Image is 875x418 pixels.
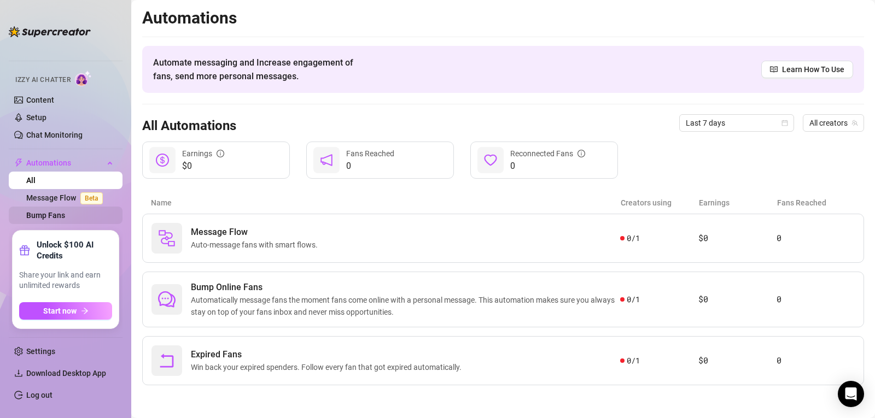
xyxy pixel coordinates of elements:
span: comment [158,291,176,308]
span: 0 / 1 [627,355,639,367]
span: download [14,369,23,378]
a: All [26,176,36,185]
span: Message Flow [191,226,322,239]
a: Content [26,96,54,104]
span: calendar [781,120,788,126]
span: gift [19,245,30,256]
span: thunderbolt [14,158,23,167]
span: Automations [26,154,104,172]
span: Share your link and earn unlimited rewards [19,270,112,291]
article: $0 [698,232,777,245]
span: info-circle [577,150,585,157]
div: Open Intercom Messenger [838,381,864,407]
span: 0 [510,160,585,173]
img: logo-BBDzfeDw.svg [9,26,91,37]
a: Log out [26,391,52,399]
span: Start now [43,307,77,315]
article: 0 [777,354,855,367]
a: Setup [26,113,46,122]
article: Fans Reached [777,197,855,209]
h2: Automations [142,8,864,28]
span: Auto-message fans with smart flows. [191,239,322,251]
span: Download Desktop App [26,369,106,378]
span: 0 / 1 [627,293,639,305]
span: dollar [156,154,169,167]
span: All creators [809,115,857,131]
a: Bump Fans [26,211,65,220]
span: Fans Reached [346,149,394,158]
a: Chat Monitoring [26,131,83,139]
span: arrow-right [81,307,89,315]
strong: Unlock $100 AI Credits [37,239,112,261]
a: Settings [26,347,55,356]
div: Reconnected Fans [510,148,585,160]
a: Message FlowBeta [26,193,107,202]
span: Last 7 days [686,115,787,131]
span: Izzy AI Chatter [15,75,71,85]
span: team [851,120,858,126]
span: $0 [182,160,224,173]
article: Creators using [621,197,699,209]
span: Win back your expired spenders. Follow every fan that got expired automatically. [191,361,466,373]
div: Earnings [182,148,224,160]
span: Automate messaging and Increase engagement of fans, send more personal messages. [153,56,364,83]
span: Automatically message fans the moment fans come online with a personal message. This automation m... [191,294,620,318]
img: svg%3e [158,229,176,247]
span: info-circle [217,150,224,157]
article: Name [151,197,621,209]
span: Expired Fans [191,348,466,361]
span: Bump Online Fans [191,281,620,294]
article: $0 [698,354,777,367]
span: 0 [346,160,394,173]
span: Beta [80,192,103,204]
h3: All Automations [142,117,236,135]
a: Learn How To Use [761,61,853,78]
span: notification [320,154,333,167]
span: rollback [158,352,176,369]
article: 0 [777,232,855,245]
span: Learn How To Use [782,63,844,75]
button: Start nowarrow-right [19,302,112,320]
article: 0 [777,293,855,306]
span: read [770,66,778,73]
article: Earnings [699,197,777,209]
span: 0 / 1 [627,232,639,244]
img: AI Chatter [75,70,92,86]
article: $0 [698,293,777,306]
span: heart [484,154,497,167]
